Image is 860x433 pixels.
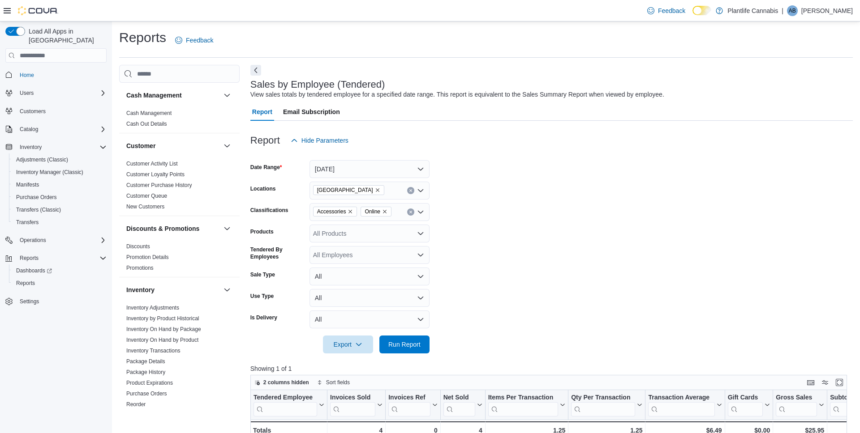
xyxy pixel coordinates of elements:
button: Open list of options [417,251,424,259]
div: Invoices Sold [330,394,375,402]
button: Reports [2,252,110,264]
a: Purchase Orders [13,192,60,203]
button: Inventory Manager (Classic) [9,166,110,178]
img: Cova [18,6,58,15]
a: Feedback [172,31,217,49]
div: Customer [119,158,240,216]
h3: Inventory [126,285,155,294]
button: Gift Cards [727,394,770,416]
span: Accessories [317,207,346,216]
a: Reports [13,278,39,289]
span: Operations [20,237,46,244]
span: Customer Loyalty Points [126,171,185,178]
a: Discounts [126,243,150,250]
span: Inventory Manager (Classic) [13,167,107,178]
span: Operations [16,235,107,246]
span: Adjustments (Classic) [16,156,68,163]
button: Adjustments (Classic) [9,153,110,166]
label: Date Range [250,164,282,171]
p: Showing 1 of 1 [250,364,853,373]
label: Sale Type [250,271,275,278]
input: Dark Mode [692,6,711,15]
button: Hide Parameters [287,132,352,149]
div: Invoices Ref [388,394,430,402]
button: Inventory [126,285,220,294]
span: Dark Mode [692,15,693,16]
span: Purchase Orders [16,194,57,201]
span: Manifests [13,179,107,190]
div: Qty Per Transaction [571,394,635,416]
span: Purchase Orders [126,390,167,397]
button: Users [2,87,110,99]
span: Sort fields [326,379,350,386]
span: Cash Management [126,110,172,117]
a: New Customers [126,204,164,210]
button: All [310,289,430,307]
span: Settings [20,298,39,305]
a: Promotions [126,265,154,271]
button: Run Report [379,335,430,353]
button: Display options [820,377,830,388]
button: Customer [126,141,220,150]
span: Customer Activity List [126,160,178,167]
span: Report [252,103,272,121]
h3: Customer [126,141,155,150]
span: Package History [126,369,165,376]
a: Reorder [126,401,146,408]
a: Promotion Details [126,254,169,260]
p: | [782,5,783,16]
button: Customers [2,105,110,118]
button: Remove Accessories from selection in this group [348,209,353,214]
button: Clear input [407,187,414,194]
span: Product Expirations [126,379,173,386]
span: Inventory Adjustments [126,304,179,311]
span: [GEOGRAPHIC_DATA] [317,186,373,195]
h3: Discounts & Promotions [126,224,199,233]
span: Discounts [126,243,150,250]
div: Qty Per Transaction [571,394,635,402]
a: Manifests [13,179,43,190]
a: Inventory On Hand by Package [126,326,201,332]
button: Remove Calgary - University District from selection in this group [375,187,380,193]
a: Purchase Orders [126,391,167,397]
h3: Report [250,135,280,146]
a: Dashboards [9,264,110,277]
div: Aaron Black [787,5,798,16]
a: Inventory Manager (Classic) [13,167,87,178]
div: Inventory [119,302,240,424]
button: Operations [16,235,50,246]
button: Discounts & Promotions [126,224,220,233]
a: Inventory On Hand by Product [126,337,198,343]
span: Reports [20,255,39,262]
span: Hide Parameters [301,136,348,145]
button: Operations [2,234,110,246]
button: Discounts & Promotions [222,223,232,234]
div: Net Sold [443,394,475,416]
button: Purchase Orders [9,191,110,204]
a: Settings [16,296,43,307]
button: Home [2,68,110,81]
a: Dashboards [13,265,56,276]
button: Cash Management [222,90,232,101]
span: Settings [16,296,107,307]
button: Sort fields [314,377,353,388]
span: Inventory [20,144,42,151]
span: Home [16,69,107,80]
span: Purchase Orders [13,192,107,203]
span: Users [16,88,107,98]
div: Tendered Employee [254,394,317,416]
button: Cash Management [126,91,220,100]
button: Remove Online from selection in this group [382,209,387,214]
button: Invoices Ref [388,394,437,416]
div: Invoices Ref [388,394,430,416]
span: Package Details [126,358,165,365]
span: New Customers [126,203,164,210]
button: Export [323,335,373,353]
span: Export [328,335,368,353]
label: Locations [250,185,276,192]
span: Reports [16,280,35,287]
button: Open list of options [417,230,424,237]
label: Classifications [250,207,288,214]
span: Transfers [13,217,107,228]
a: Inventory Transactions [126,348,181,354]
